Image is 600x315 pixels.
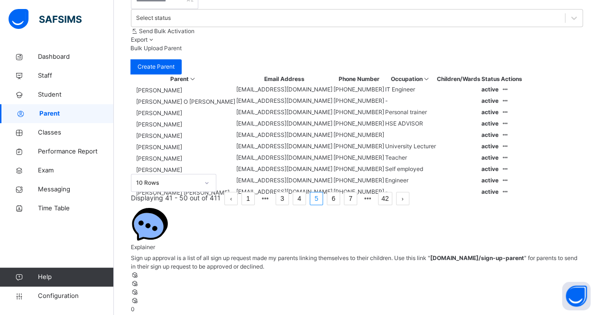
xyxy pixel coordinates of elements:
b: [DOMAIN_NAME] /sign-up-parent [430,254,524,261]
a: 4 [293,192,305,205]
a: 3 [276,192,288,205]
span: [PERSON_NAME] [136,154,182,163]
td: [PHONE_NUMBER] [333,163,385,175]
span: Student [38,90,114,99]
span: active [481,177,498,184]
td: [EMAIL_ADDRESS][DOMAIN_NAME] [236,95,333,107]
span: Help [38,272,113,282]
span: Export [131,36,148,43]
span: Classes [38,128,114,137]
td: Self employed [385,163,436,175]
span: Bulk Upload Parent [130,45,182,52]
li: 向后 5 页 [361,192,374,205]
span: active [481,120,498,127]
span: Explainer [131,243,155,252]
td: [PHONE_NUMBER] [333,141,385,152]
span: [PERSON_NAME] [136,120,182,129]
th: Occupation [385,74,436,84]
td: [EMAIL_ADDRESS][DOMAIN_NAME] [236,152,333,163]
th: Status [481,74,500,84]
td: University Lecturer [385,141,436,152]
span: Messaging [38,185,114,194]
li: 5 [310,192,323,205]
a: 6 [327,192,340,205]
div: Select status [136,14,171,22]
th: Email Address [236,74,333,84]
span: active [481,188,498,195]
li: 4 [293,192,306,205]
a: 42 [378,192,392,205]
button: Open asap [562,282,591,310]
a: 1 [242,192,254,205]
a: 5 [310,192,323,205]
span: active [481,154,498,161]
button: next page [396,192,409,205]
span: Sign up approval is a list of all sign up request made my parents linking themselves to their chi... [131,254,583,271]
td: [EMAIL_ADDRESS][DOMAIN_NAME] [236,175,333,186]
td: [EMAIL_ADDRESS][DOMAIN_NAME] [236,163,333,175]
span: Time Table [38,204,114,213]
li: 向前 5 页 [258,192,272,205]
li: 下一页 [396,192,409,205]
td: IT Engineer [385,84,436,95]
td: [PHONE_NUMBER] [333,129,385,141]
li: Displaying 41 - 50 out of 411 [131,192,221,205]
th: Actions [500,74,523,84]
div: 10 Rows [136,179,199,187]
td: [PHONE_NUMBER] [333,175,385,186]
span: active [481,165,498,172]
span: Performance Report [38,147,114,156]
td: [EMAIL_ADDRESS][DOMAIN_NAME] [236,118,333,129]
td: Teacher [385,152,436,163]
span: Configuration [38,291,113,301]
img: safsims [9,9,82,29]
span: [PERSON_NAME] [136,166,182,174]
span: 0 [131,306,135,313]
th: Phone Number [333,74,385,84]
li: 7 [344,192,357,205]
span: [PERSON_NAME] [136,86,182,95]
a: 7 [344,192,357,205]
li: 1 [241,192,255,205]
img: Chat.054c5d80b312491b9f15f6fadeacdca6.svg [131,205,169,243]
span: Parent [39,109,114,118]
span: active [481,131,498,138]
td: [EMAIL_ADDRESS][DOMAIN_NAME] [236,129,333,141]
td: [PHONE_NUMBER] [333,95,385,107]
button: prev page [224,192,238,205]
span: [PERSON_NAME] [136,143,182,152]
th: Parent [131,74,236,84]
span: Staff [38,71,114,81]
span: active [481,108,498,116]
span: [PERSON_NAME] [136,132,182,140]
span: active [481,143,498,150]
span: Create Parent [138,63,175,71]
td: [PHONE_NUMBER] [333,152,385,163]
span: Send Bulk Activation [139,27,194,35]
span: Exam [38,166,114,175]
span: [PERSON_NAME] [136,109,182,117]
li: 6 [327,192,340,205]
td: HSE ADVISOR [385,118,436,129]
span: Dashboard [38,52,114,62]
span: active [481,97,498,104]
i: Sort in Ascending Order [423,75,431,82]
td: Personal trainer [385,107,436,118]
td: [PHONE_NUMBER] [333,118,385,129]
span: [PERSON_NAME] O [PERSON_NAME] [136,98,235,106]
li: 上一页 [224,192,238,205]
li: 3 [276,192,289,205]
td: [PHONE_NUMBER] [333,107,385,118]
td: [EMAIL_ADDRESS][DOMAIN_NAME] [236,84,333,95]
td: [EMAIL_ADDRESS][DOMAIN_NAME] [236,107,333,118]
td: [EMAIL_ADDRESS][DOMAIN_NAME] [236,141,333,152]
td: - [385,95,436,107]
span: active [481,86,498,93]
i: Sort in Ascending Order [189,75,197,82]
td: [PHONE_NUMBER] [333,84,385,95]
th: Children/Wards [436,74,481,84]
